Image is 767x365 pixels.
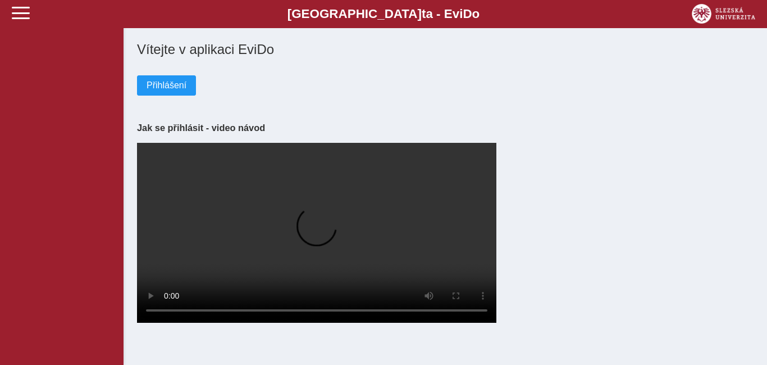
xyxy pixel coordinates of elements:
[137,123,754,133] h3: Jak se přihlásit - video návod
[137,143,496,323] video: Your browser does not support the video tag.
[34,7,733,21] b: [GEOGRAPHIC_DATA] a - Evi
[137,42,754,57] h1: Vítejte v aplikaci EviDo
[692,4,755,24] img: logo_web_su.png
[422,7,426,21] span: t
[463,7,472,21] span: D
[472,7,480,21] span: o
[147,80,186,91] span: Přihlášení
[137,75,196,96] button: Přihlášení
